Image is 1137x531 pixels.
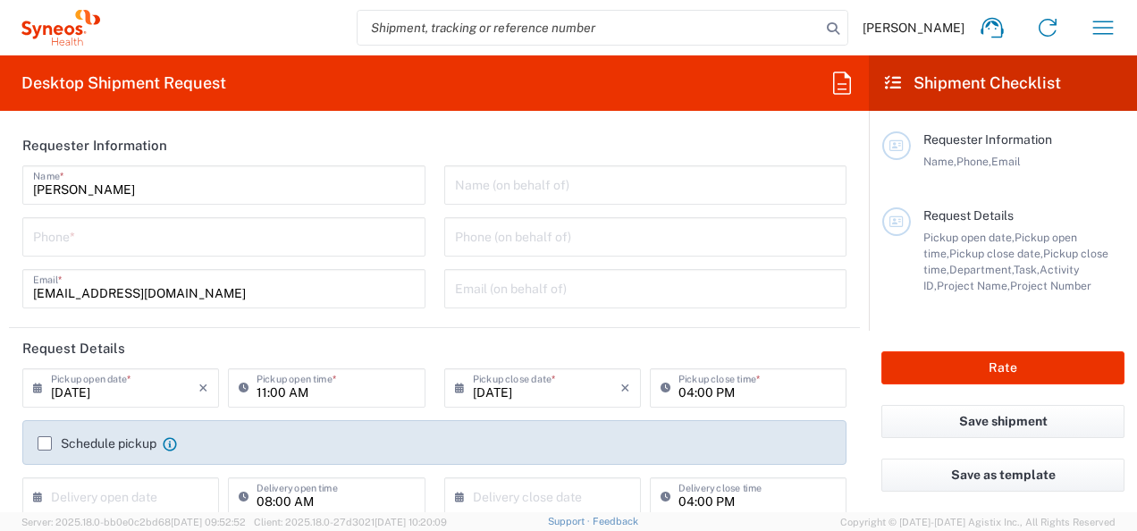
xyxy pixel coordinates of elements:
[956,155,991,168] span: Phone,
[1010,279,1091,292] span: Project Number
[375,517,447,527] span: [DATE] 10:20:09
[22,340,125,358] h2: Request Details
[881,459,1124,492] button: Save as template
[38,436,156,451] label: Schedule pickup
[171,517,246,527] span: [DATE] 09:52:52
[840,514,1116,530] span: Copyright © [DATE]-[DATE] Agistix Inc., All Rights Reserved
[22,137,167,155] h2: Requester Information
[254,517,447,527] span: Client: 2025.18.0-27d3021
[593,516,638,527] a: Feedback
[863,20,964,36] span: [PERSON_NAME]
[923,155,956,168] span: Name,
[620,374,630,402] i: ×
[923,208,1014,223] span: Request Details
[949,263,1014,276] span: Department,
[991,155,1021,168] span: Email
[1014,263,1040,276] span: Task,
[923,132,1052,147] span: Requester Information
[548,516,593,527] a: Support
[881,351,1124,384] button: Rate
[949,247,1043,260] span: Pickup close date,
[923,231,1015,244] span: Pickup open date,
[198,374,208,402] i: ×
[937,279,1010,292] span: Project Name,
[358,11,821,45] input: Shipment, tracking or reference number
[881,405,1124,438] button: Save shipment
[885,72,1061,94] h2: Shipment Checklist
[21,72,226,94] h2: Desktop Shipment Request
[21,517,246,527] span: Server: 2025.18.0-bb0e0c2bd68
